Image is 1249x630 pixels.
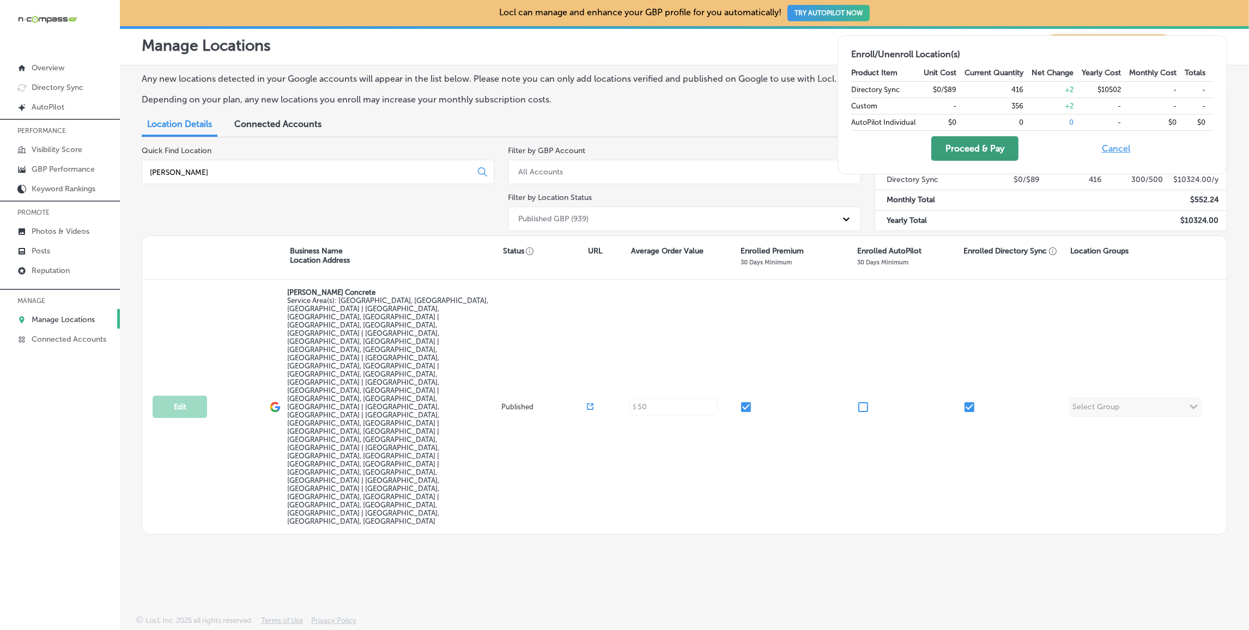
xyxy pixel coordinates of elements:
th: Totals [1185,65,1214,81]
td: - [1082,114,1129,130]
span: Keyword Ranking Credits: 720 [1044,34,1173,57]
p: Average Order Value [631,246,704,256]
div: Published GBP (939) [518,214,589,223]
td: Directory Sync [875,170,978,190]
p: 30 Days Minimum [857,258,908,266]
td: $ 10324.00 /y [1163,170,1227,190]
td: $ 552.24 [1163,190,1227,210]
span: Anoka, MN, USA | Becker, MN, USA | Big Lake, MN, USA | St Cloud, MN, USA | Cambridge, MN, USA | C... [287,296,488,525]
td: - [1185,98,1214,114]
a: Terms of Use [261,616,303,630]
p: 30 Days Minimum [741,258,792,266]
button: Edit [153,396,207,418]
td: $10502 [1082,81,1129,98]
p: Depending on your plan, any new locations you enroll may increase your monthly subscription costs. [142,94,847,105]
td: - [1082,98,1129,114]
p: Enrolled AutoPilot [857,246,921,256]
td: 0 [1032,114,1082,130]
label: Filter by GBP Account [508,146,585,155]
div: All Accounts [518,167,563,177]
td: - [1185,81,1214,98]
p: Visibility Score [32,145,82,154]
td: $0/$89 [978,170,1040,190]
p: Reputation [32,266,70,275]
p: Business Name Location Address [290,246,350,265]
button: Proceed & Pay [931,136,1018,161]
h2: Enroll/Unenroll Location(s) [851,49,1214,59]
td: 416 [965,81,1032,98]
img: 660ab0bf-5cc7-4cb8-ba1c-48b5ae0f18e60NCTV_CLogo_TV_Black_-500x88.png [17,14,77,25]
p: Connected Accounts [32,335,106,344]
td: - [924,98,965,114]
td: - [1129,98,1185,114]
p: Enrolled Directory Sync [964,246,1057,256]
p: Manage Locations [142,37,271,54]
th: Unit Cost [924,65,965,81]
th: Yearly Cost [1082,65,1129,81]
td: + 2 [1032,81,1082,98]
td: - [1129,81,1185,98]
p: Any new locations detected in your Google accounts will appear in the list below. Please note you... [142,74,847,84]
label: Filter by Location Status [508,193,592,202]
button: TRY AUTOPILOT NOW [787,5,870,21]
td: + 2 [1032,98,1082,114]
p: Photos & Videos [32,227,89,236]
p: Overview [32,63,64,72]
p: Keyword Rankings [32,184,95,193]
td: $0 [1185,114,1214,130]
td: $0/$89 [924,81,965,98]
td: AutoPilot Individual [851,114,924,130]
td: Custom [851,98,924,114]
p: Locl, Inc. 2025 all rights reserved. [145,616,253,625]
td: $0 [1129,114,1185,130]
p: Location Groups [1070,246,1129,256]
p: Enrolled Premium [741,246,804,256]
a: Privacy Policy [311,616,356,630]
img: logo [270,402,281,413]
td: 300/500 [1102,170,1164,190]
p: GBP Performance [32,165,95,174]
th: Current Quantity [965,65,1032,81]
p: Posts [32,246,50,256]
td: 416 [1040,170,1102,190]
td: $0 [924,114,965,130]
p: AutoPilot [32,102,64,112]
p: Manage Locations [32,315,95,324]
input: All Locations [149,167,469,177]
th: Monthly Cost [1129,65,1185,81]
p: Published [501,403,587,411]
th: Product Item [851,65,924,81]
p: Directory Sync [32,83,83,92]
td: 356 [965,98,1032,114]
button: Cancel [1099,136,1133,161]
td: Directory Sync [851,81,924,98]
p: [PERSON_NAME] Concrete [287,288,499,296]
span: Connected Accounts [234,119,322,129]
td: Yearly Total [875,210,978,231]
th: Net Change [1032,65,1082,81]
p: URL [589,246,603,256]
p: Status [503,246,588,256]
label: Quick Find Location [142,146,211,155]
td: Monthly Total [875,190,978,210]
td: 0 [965,114,1032,130]
span: Location Details [147,119,212,129]
td: $ 10324.00 [1163,210,1227,231]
